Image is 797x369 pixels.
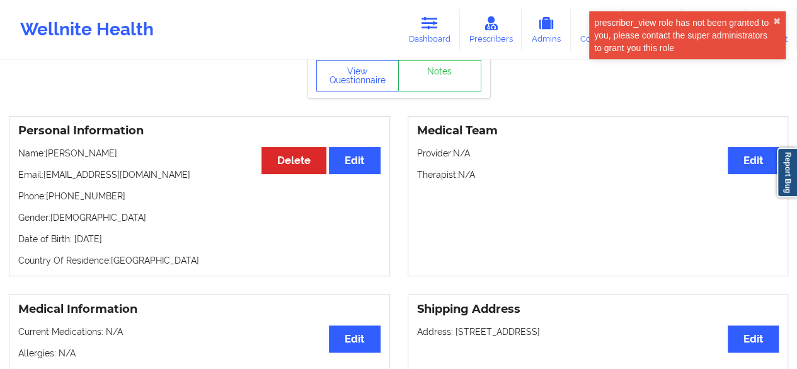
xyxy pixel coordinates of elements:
[316,60,399,91] button: View Questionnaire
[417,302,779,317] h3: Shipping Address
[417,325,779,338] p: Address: [STREET_ADDRESS]
[18,168,381,181] p: Email: [EMAIL_ADDRESS][DOMAIN_NAME]
[18,254,381,267] p: Country Of Residence: [GEOGRAPHIC_DATA]
[18,190,381,202] p: Phone: [PHONE_NUMBER]
[571,9,623,50] a: Coaches
[261,147,326,174] button: Delete
[417,168,779,181] p: Therapist: N/A
[329,147,380,174] button: Edit
[773,16,781,26] button: close
[460,9,522,50] a: Prescribers
[18,233,381,245] p: Date of Birth: [DATE]
[522,9,571,50] a: Admins
[417,147,779,160] p: Provider: N/A
[18,124,381,138] h3: Personal Information
[417,124,779,138] h3: Medical Team
[777,148,797,197] a: Report Bug
[399,9,460,50] a: Dashboard
[18,325,381,338] p: Current Medications: N/A
[18,211,381,224] p: Gender: [DEMOGRAPHIC_DATA]
[329,325,380,353] button: Edit
[728,325,779,353] button: Edit
[728,147,779,174] button: Edit
[18,347,381,360] p: Allergies: N/A
[594,16,773,54] div: prescriber_view role has not been granted to you, please contact the super administrators to gran...
[18,147,381,160] p: Name: [PERSON_NAME]
[398,60,481,91] a: Notes
[18,302,381,317] h3: Medical Information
